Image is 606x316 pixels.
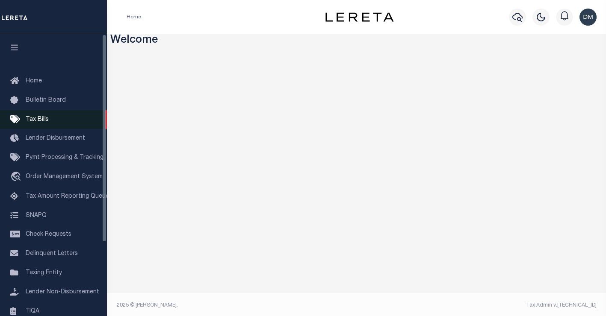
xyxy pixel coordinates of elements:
[325,12,394,22] img: logo-dark.svg
[110,301,357,309] div: 2025 © [PERSON_NAME].
[26,270,62,276] span: Taxing Entity
[26,117,49,123] span: Tax Bills
[110,34,603,47] h3: Welcome
[26,97,66,103] span: Bulletin Board
[26,78,42,84] span: Home
[363,301,597,309] div: Tax Admin v.[TECHNICAL_ID]
[579,9,597,26] img: svg+xml;base64,PHN2ZyB4bWxucz0iaHR0cDovL3d3dy53My5vcmcvMjAwMC9zdmciIHBvaW50ZXItZXZlbnRzPSJub25lIi...
[26,174,103,180] span: Order Management System
[26,135,85,141] span: Lender Disbursement
[10,172,24,183] i: travel_explore
[26,308,39,314] span: TIQA
[127,13,141,21] li: Home
[26,155,103,161] span: Pymt Processing & Tracking
[26,289,99,295] span: Lender Non-Disbursement
[26,251,78,257] span: Delinquent Letters
[26,193,109,199] span: Tax Amount Reporting Queue
[26,231,71,237] span: Check Requests
[26,212,47,218] span: SNAPQ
